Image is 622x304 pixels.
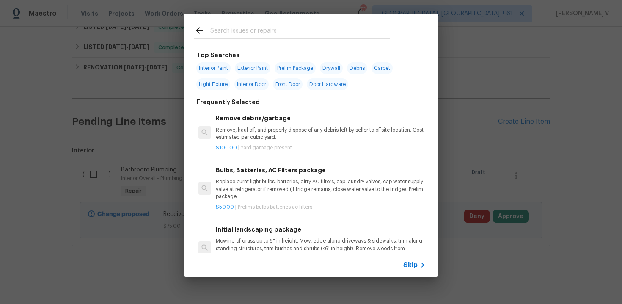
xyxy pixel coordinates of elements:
[372,62,393,74] span: Carpet
[216,205,234,210] span: $50.00
[197,97,260,107] h6: Frequently Selected
[238,205,312,210] span: Prelims bulbs batteries ac filters
[210,25,390,38] input: Search issues or repairs
[320,62,343,74] span: Drywall
[197,50,239,60] h6: Top Searches
[234,78,269,90] span: Interior Door
[235,62,270,74] span: Exterior Paint
[273,78,303,90] span: Front Door
[241,145,292,150] span: Yard garbage present
[216,166,426,175] h6: Bulbs, Batteries, AC Filters package
[347,62,367,74] span: Debris
[307,78,348,90] span: Door Hardware
[403,261,418,269] span: Skip
[216,144,426,152] p: |
[216,225,426,234] h6: Initial landscaping package
[216,127,426,141] p: Remove, haul off, and properly dispose of any debris left by seller to offsite location. Cost est...
[275,62,316,74] span: Prelim Package
[216,238,426,259] p: Mowing of grass up to 6" in height. Mow, edge along driveways & sidewalks, trim along standing st...
[216,178,426,200] p: Replace burnt light bulbs, batteries, dirty AC filters, cap laundry valves, cap water supply valv...
[196,78,230,90] span: Light Fixture
[216,204,426,211] p: |
[216,113,426,123] h6: Remove debris/garbage
[216,145,237,150] span: $100.00
[196,62,231,74] span: Interior Paint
